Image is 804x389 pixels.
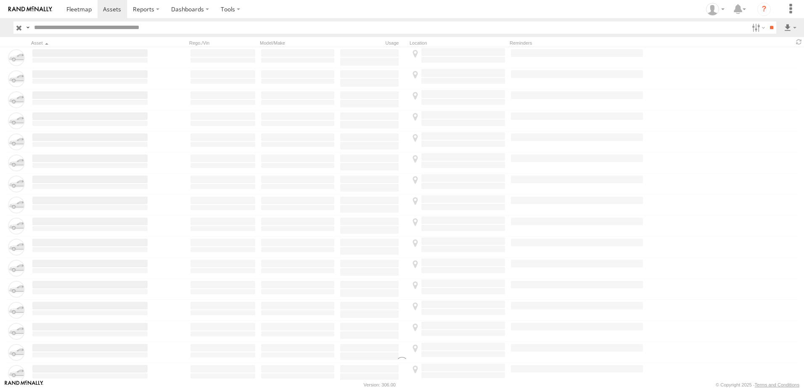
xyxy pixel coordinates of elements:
[24,21,31,34] label: Search Query
[716,382,799,387] div: © Copyright 2025 -
[783,21,797,34] label: Export results as...
[794,38,804,46] span: Refresh
[510,40,644,46] div: Reminders
[339,40,406,46] div: Usage
[410,40,506,46] div: Location
[8,6,52,12] img: rand-logo.svg
[260,40,336,46] div: Model/Make
[31,40,149,46] div: Click to Sort
[703,3,727,16] div: Finn Arendt
[755,382,799,387] a: Terms and Conditions
[757,3,771,16] i: ?
[364,382,396,387] div: Version: 306.00
[748,21,767,34] label: Search Filter Options
[189,40,257,46] div: Rego./Vin
[5,381,43,389] a: Visit our Website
